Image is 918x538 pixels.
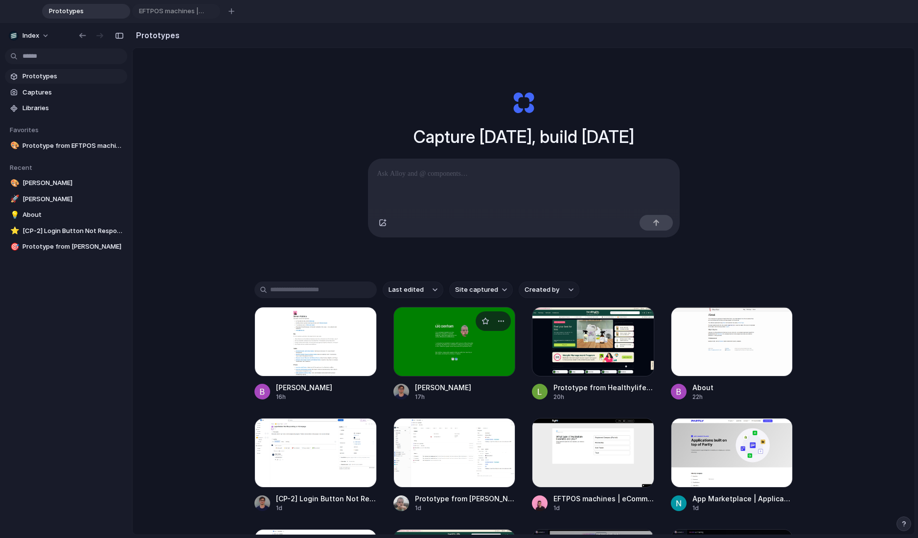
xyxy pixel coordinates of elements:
[10,126,39,134] span: Favorites
[5,69,127,84] a: Prototypes
[553,393,654,401] div: 20h
[455,285,498,295] span: Site captured
[389,285,424,295] span: Last edited
[9,242,19,252] button: 🎯
[519,281,579,298] button: Created by
[449,281,513,298] button: Site captured
[5,192,127,207] a: 🚀[PERSON_NAME]
[23,210,123,220] span: About
[9,178,19,188] button: 🎨
[10,164,32,171] span: Recent
[5,239,127,254] a: 🎯Prototype from [PERSON_NAME]
[553,493,654,504] div: EFTPOS machines | eCommerce | free quote | Tyro
[5,85,127,100] a: Captures
[23,242,123,252] span: Prototype from [PERSON_NAME]
[383,281,443,298] button: Last edited
[23,178,123,188] span: [PERSON_NAME]
[532,307,654,401] a: Prototype from Healthylife & Healthylife Pharmacy (Formerly Superpharmacy)Prototype from Healthyl...
[532,418,654,513] a: EFTPOS machines | eCommerce | free quote | TyroEFTPOS machines | eCommerce | free quote | Tyro1d
[42,4,130,19] div: Prototypes
[10,225,17,236] div: ⭐
[413,124,634,150] h1: Capture [DATE], build [DATE]
[415,504,516,513] div: 1d
[10,210,17,221] div: 💡
[23,226,123,236] span: [CP-2] Login Button Not Responding on Homepage - Jira
[10,193,17,205] div: 🚀
[45,6,115,16] span: Prototypes
[135,6,205,16] span: EFTPOS machines | eCommerce | free quote | Tyro
[276,493,377,504] div: [CP-2] Login Button Not Responding on Homepage - Jira
[254,307,377,401] a: Simon Kubica[PERSON_NAME]16h
[671,307,793,401] a: AboutAbout22h
[692,382,713,393] div: About
[553,382,654,393] div: Prototype from Healthylife & Healthylife Pharmacy (Formerly Superpharmacy)
[10,241,17,253] div: 🎯
[23,88,123,97] span: Captures
[254,418,377,513] a: [CP-2] Login Button Not Responding on Homepage - Jira[CP-2] Login Button Not Responding on Homepa...
[132,29,180,41] h2: Prototypes
[525,285,559,295] span: Created by
[10,140,17,151] div: 🎨
[276,382,332,393] div: [PERSON_NAME]
[9,141,19,151] button: 🎨
[692,504,793,513] div: 1d
[10,178,17,189] div: 🎨
[23,71,123,81] span: Prototypes
[132,4,220,19] div: EFTPOS machines | eCommerce | free quote | Tyro
[276,504,377,513] div: 1d
[276,393,332,401] div: 16h
[415,493,516,504] div: Prototype from [PERSON_NAME]
[23,31,39,41] span: Index
[692,393,713,401] div: 22h
[5,208,127,222] a: 💡About
[415,382,471,393] div: [PERSON_NAME]
[9,210,19,220] button: 💡
[23,141,123,151] span: Prototype from EFTPOS machines | eCommerce | free quote | Tyro
[5,224,127,238] a: ⭐[CP-2] Login Button Not Responding on Homepage - Jira
[393,307,516,401] a: Leo Denham[PERSON_NAME]17h
[5,28,54,44] button: Index
[553,504,654,513] div: 1d
[5,176,127,190] a: 🎨[PERSON_NAME]
[9,226,19,236] button: ⭐
[393,418,516,513] a: Prototype from Aleksi Kallio - AttioPrototype from [PERSON_NAME]1d
[415,393,471,401] div: 17h
[23,103,123,113] span: Libraries
[692,493,793,504] div: App Marketplace | Applications built on top of Partly Infrastructure
[5,139,127,153] a: 🎨Prototype from EFTPOS machines | eCommerce | free quote | Tyro
[671,418,793,513] a: App Marketplace | Applications built on top of Partly InfrastructureApp Marketplace | Application...
[9,194,19,204] button: 🚀
[5,101,127,116] a: Libraries
[23,194,123,204] span: [PERSON_NAME]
